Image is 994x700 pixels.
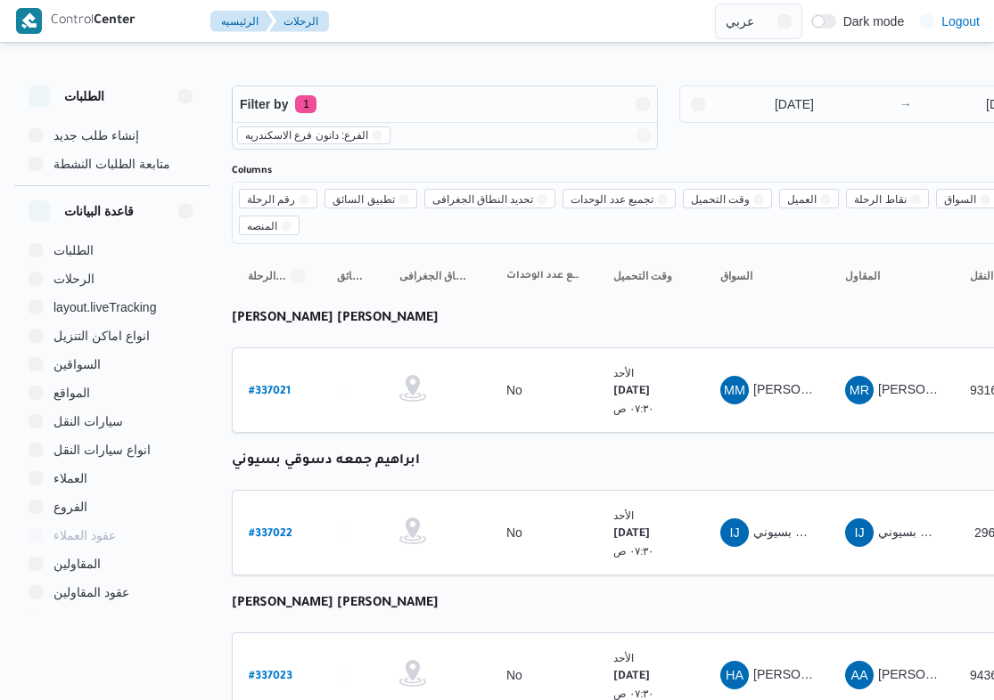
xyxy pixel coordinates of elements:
[249,663,292,688] a: #337023
[21,521,203,549] button: عقود العملاء
[657,194,668,205] button: Remove تجميع عدد الوحدات from selection in this group
[21,578,203,606] button: عقود المقاولين
[836,14,904,28] span: Dark mode
[232,454,420,468] b: ابراهيم جمعه دسوقي بسيوني
[372,130,382,141] button: remove selected entity
[333,190,394,209] span: تطبيق السائق
[724,376,745,404] span: MM
[21,150,203,178] button: متابعة الطلبات النشطة
[720,661,749,689] div: Hazm Ahmad Alsharaoi Mosa
[53,354,101,375] span: السواقين
[21,492,203,521] button: الفروع
[537,194,547,205] button: Remove تحديد النطاق الجغرافى from selection in this group
[249,528,292,541] b: # 337022
[330,262,374,290] button: تطبيق السائق
[720,376,749,404] div: Muhammad Mbrok Muhammad Abadalaatai
[21,435,203,464] button: انواع سيارات النقل
[247,190,295,209] span: رقم الرحلة
[53,125,139,146] span: إنشاء طلب جديد
[944,190,976,209] span: السواق
[29,200,196,222] button: قاعدة البيانات
[53,582,129,603] span: عقود المقاولين
[854,190,906,209] span: نقاط الرحلة
[291,269,305,283] svg: Sorted in descending order
[850,376,869,404] span: MR
[613,367,634,378] small: الأحد
[337,269,367,283] span: تطبيق السائق
[613,652,634,663] small: الأحد
[613,269,672,283] span: وقت التحميل
[64,85,104,107] h3: الطلبات
[53,382,90,403] span: المواقع
[249,671,292,683] b: # 337023
[21,322,203,350] button: انواع اماكن التنزيل
[210,11,273,32] button: الرئيسيه
[726,661,743,689] span: HA
[680,86,883,122] input: Press the down key to open a popover containing a calendar.
[691,190,750,209] span: وقت التحميل
[980,194,990,205] button: Remove السواق from selection in this group
[21,464,203,492] button: العملاء
[850,661,867,689] span: AA
[613,688,654,699] small: ٠٧:٣٠ ص
[506,382,522,398] div: No
[29,85,196,107] button: الطلبات
[787,190,817,209] span: العميل
[233,86,657,122] button: Filter by1 active filters
[720,269,752,283] span: السواق
[845,661,874,689] div: Abadalhakiam Aodh Aamar Muhammad Alfaqai
[613,545,654,557] small: ٠٧:٣٠ ص
[506,525,522,541] div: No
[299,194,309,205] button: Remove رقم الرحلة from selection in this group
[713,262,820,290] button: السواق
[606,262,695,290] button: وقت التحميل
[14,236,210,622] div: قاعدة البيانات
[779,189,839,208] span: العميل
[753,382,962,396] span: [PERSON_NAME] [PERSON_NAME]
[941,11,980,32] span: Logout
[232,164,272,178] label: Columns
[854,518,864,547] span: IJ
[424,189,556,208] span: تحديد النطاق الجغرافى
[613,386,650,398] b: [DATE]
[563,189,676,208] span: تجميع عدد الوحدات
[820,194,831,205] button: Remove العميل from selection in this group
[21,265,203,293] button: الرحلات
[295,95,316,113] span: 1 active filters
[432,190,534,209] span: تحديد النطاق الجغرافى
[245,127,368,143] span: الفرع: دانون فرع الاسكندريه
[247,216,277,236] span: المنصه
[21,236,203,265] button: الطلبات
[53,153,170,175] span: متابعة الطلبات النشطة
[21,407,203,435] button: سيارات النقل
[613,403,654,414] small: ٠٧:٣٠ ص
[53,268,94,289] span: الرحلات
[900,98,912,110] div: →
[239,189,317,208] span: رقم الرحلة
[838,262,945,290] button: المقاول
[249,378,291,403] a: #337021
[21,121,203,150] button: إنشاء طلب جديد
[753,194,764,205] button: Remove وقت التحميل from selection in this group
[249,521,292,545] a: #337022
[613,528,650,541] b: [DATE]
[846,189,928,208] span: نقاط الرحلة
[269,11,329,32] button: الرحلات
[21,549,203,578] button: المقاولين
[845,269,880,283] span: المقاول
[399,269,474,283] span: تحديد النطاق الجغرافى
[392,262,481,290] button: تحديد النطاق الجغرافى
[237,126,390,144] span: الفرع: دانون فرع الاسكندريه
[21,378,203,407] button: المواقع
[14,121,210,185] div: الطلبات
[53,325,150,346] span: انواع اماكن التنزيل
[53,439,151,460] span: انواع سيارات النقل
[53,240,94,261] span: الطلبات
[720,518,749,547] div: Ibrahem Jmuaah Dsaoqai Bsaioni
[506,269,581,283] span: تجميع عدد الوحدات
[64,200,134,222] h3: قاعدة البيانات
[249,386,291,398] b: # 337021
[53,525,116,546] span: عقود العملاء
[21,293,203,322] button: layout.liveTracking
[281,221,292,232] button: Remove المنصه from selection in this group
